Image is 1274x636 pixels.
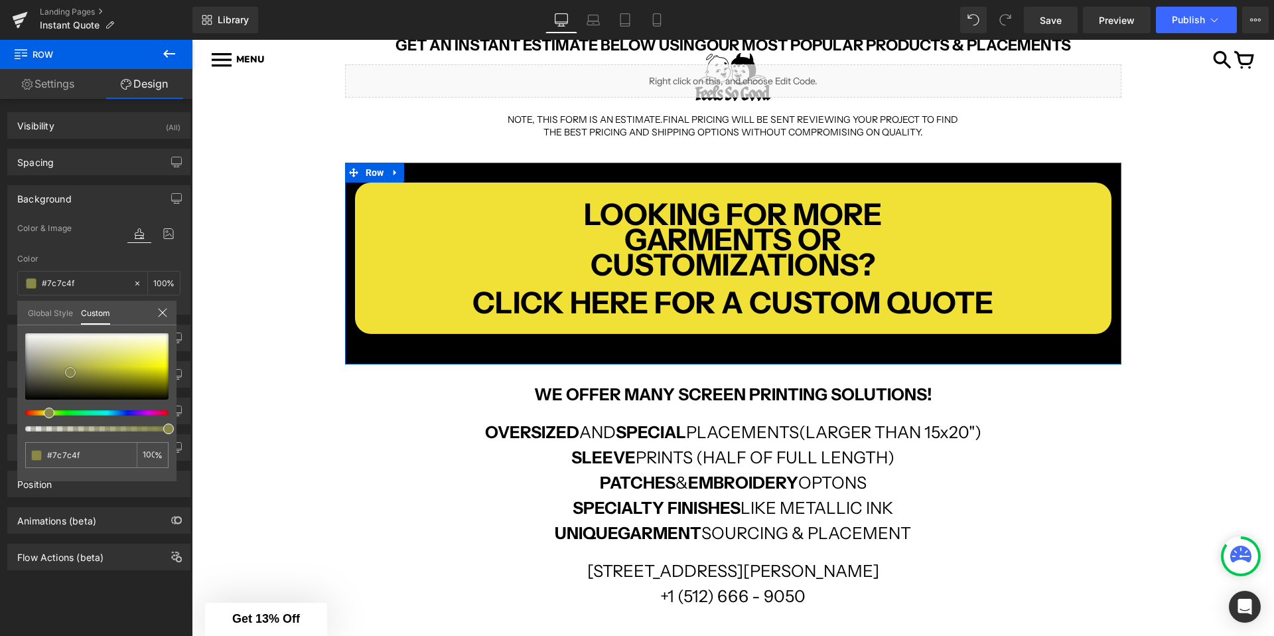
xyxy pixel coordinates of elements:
a: Design [96,69,192,99]
a: Tablet [609,7,641,33]
a: Preview [1083,7,1151,33]
span: Publish [1172,15,1205,25]
button: Redo [992,7,1019,33]
a: New Library [192,7,258,33]
a: Laptop [577,7,609,33]
a: Landing Pages [40,7,192,17]
button: Publish [1156,7,1237,33]
span: Preview [1099,13,1135,27]
span: Library [218,14,249,26]
span: Row [13,40,146,69]
span: Instant Quote [40,20,100,31]
a: Mobile [641,7,673,33]
div: % [137,442,169,468]
a: Custom [81,301,110,325]
button: More [1242,7,1269,33]
button: Undo [960,7,987,33]
a: Global Style [28,301,73,323]
a: Desktop [545,7,577,33]
div: Open Intercom Messenger [1229,591,1261,623]
input: Color [47,448,131,462]
span: Save [1040,13,1062,27]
